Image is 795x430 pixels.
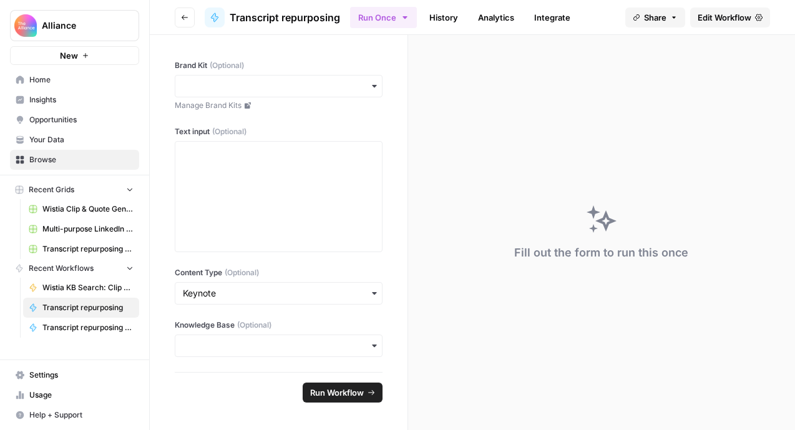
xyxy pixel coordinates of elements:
span: Usage [29,389,134,401]
span: Transcript repurposing [230,10,340,25]
span: Run Workflow [310,386,364,399]
span: New [60,49,78,62]
span: Help + Support [29,409,134,421]
a: Transcript repurposing ([PERSON_NAME]) [23,318,139,338]
a: Usage [10,385,139,405]
span: Wistia Clip & Quote Generator [42,203,134,215]
a: History [422,7,466,27]
span: Home [29,74,134,86]
span: Transcript repurposing ([PERSON_NAME]) [42,322,134,333]
span: Share [644,11,666,24]
button: Recent Grids [10,180,139,199]
span: Your Data [29,134,134,145]
a: Transcript repurposing Grid [23,239,139,259]
span: Transcript repurposing [42,302,134,313]
label: Brand Kit [175,60,383,71]
a: Transcript repurposing [23,298,139,318]
a: Multi-purpose LinkedIn Workflow Grid [23,219,139,239]
a: Edit Workflow [690,7,770,27]
a: Wistia KB Search: Clip & Takeaway Generator [23,278,139,298]
span: Settings [29,369,134,381]
div: Fill out the form to run this once [514,244,688,261]
span: Recent Grids [29,184,74,195]
label: Knowledge Base [175,320,383,331]
a: Manage Brand Kits [175,100,383,111]
a: Insights [10,90,139,110]
span: Recent Workflows [29,263,94,274]
button: Share [625,7,685,27]
img: Alliance Logo [14,14,37,37]
span: Opportunities [29,114,134,125]
button: New [10,46,139,65]
label: Text input [175,126,383,137]
button: Recent Workflows [10,259,139,278]
a: Browse [10,150,139,170]
span: Insights [29,94,134,105]
button: Workspace: Alliance [10,10,139,41]
input: Keynote [183,287,374,300]
span: (Optional) [212,126,246,137]
span: Multi-purpose LinkedIn Workflow Grid [42,223,134,235]
a: Wistia Clip & Quote Generator [23,199,139,219]
span: (Optional) [210,60,244,71]
a: Transcript repurposing [205,7,340,27]
span: Alliance [42,19,117,32]
button: Run Workflow [303,383,383,403]
span: Transcript repurposing Grid [42,243,134,255]
a: Opportunities [10,110,139,130]
span: Edit Workflow [698,11,751,24]
span: Wistia KB Search: Clip & Takeaway Generator [42,282,134,293]
span: (Optional) [225,267,259,278]
a: Analytics [471,7,522,27]
a: Your Data [10,130,139,150]
a: Home [10,70,139,90]
a: Settings [10,365,139,385]
button: Run Once [350,7,417,28]
span: (Optional) [237,320,271,331]
button: Help + Support [10,405,139,425]
span: Browse [29,154,134,165]
a: Integrate [527,7,578,27]
label: Content Type [175,267,383,278]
